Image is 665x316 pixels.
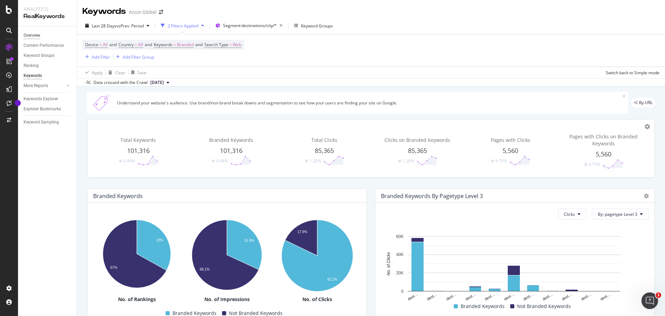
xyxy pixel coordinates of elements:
div: Keyword Sampling [24,119,59,126]
span: Clicks on Branded Keywords [384,137,450,143]
span: Clicks [564,211,575,217]
span: Country [118,42,134,48]
button: Apply [82,67,103,78]
div: Understand your website's audience. Use brand/non-brand break downs and segmentation to see how y... [117,100,622,106]
img: Equal [305,160,308,162]
div: Branded Keywords By pagetype Level 3 [381,193,483,199]
text: 82.1% [327,277,337,281]
span: Not Branded Keywords [517,302,571,310]
div: Clear [115,70,125,76]
span: 5,560 [596,150,611,158]
text: 20K [396,271,404,275]
button: Keyword Groups [291,20,336,31]
div: 0.44% [216,158,228,164]
span: Search Type [204,42,228,48]
span: By URL [639,101,653,105]
a: Keyword Groups [24,52,72,59]
button: Save [128,67,147,78]
svg: A chart. [274,216,360,296]
span: = [135,42,137,48]
svg: A chart. [183,216,270,294]
span: and [195,42,203,48]
div: No. of Clicks [274,296,361,303]
div: Content Performance [24,42,64,49]
div: More Reports [24,82,48,89]
div: 1.26% [309,158,321,164]
span: = [99,42,102,48]
span: Total Clicks [311,137,337,143]
div: Accor Global [129,9,156,16]
text: 17.9% [298,230,307,234]
div: Explorer Bookmarks [24,105,61,113]
button: Segment:destinations/city/* [213,20,285,31]
img: Equal [584,163,587,165]
div: Keywords Explorer [24,95,58,103]
a: Explorer Bookmarks [24,105,72,113]
button: Clicks [558,208,586,220]
div: No. of Impressions [183,296,271,303]
a: Keywords [24,72,72,79]
div: Keyword Groups [301,23,333,29]
svg: A chart. [381,233,646,302]
span: vs Prev. Period [116,23,144,29]
img: Equal [398,160,401,162]
span: By: pagetype Level 3 [598,211,637,217]
button: Switch back to Simple mode [603,67,659,78]
div: Branded Keywords [93,193,143,199]
div: 4.79% [588,161,600,167]
button: Add Filter Group [113,53,154,61]
span: = [174,42,176,48]
text: 60K [396,234,404,239]
span: Segment: destinations/city/* [223,23,277,28]
button: Last 28 DaysvsPrev. Period [82,20,152,31]
div: Analytics [24,6,71,12]
button: Add Filter [82,53,110,61]
div: Add Filter [92,54,110,60]
svg: A chart. [93,216,180,292]
a: Content Performance [24,42,72,49]
span: 101,316 [127,146,150,155]
span: All [138,40,143,50]
button: 2 Filters Applied [158,20,207,31]
span: Total Keywords [121,137,156,143]
img: Equal [119,160,122,162]
span: Pages with Clicks on Branded Keywords [569,133,638,147]
div: Add Filter Group [123,54,154,60]
span: All [103,40,108,50]
span: Device [85,42,98,48]
div: Tooltip anchor [15,100,21,106]
span: Last 28 Days [92,23,116,29]
text: 33% [156,239,163,242]
span: 2025 Sep. 3rd [150,79,164,86]
div: Save [137,70,147,76]
span: 101,316 [220,146,242,155]
div: RealKeywords [24,12,71,20]
a: Keywords Explorer [24,95,72,103]
span: Branded Keywords [209,137,253,143]
div: Apply [92,70,103,76]
div: 1.26% [402,158,414,164]
text: 0 [401,289,404,294]
div: 2 Filters Applied [168,23,198,29]
div: Keyword Groups [24,52,54,59]
a: Ranking [24,62,72,69]
text: 68.1% [200,267,210,271]
div: Keywords [82,6,126,17]
span: 1 [656,292,661,298]
div: legacy label [631,98,655,108]
img: Equal [212,160,215,162]
span: and [145,42,152,48]
text: 31.9% [245,239,254,243]
div: Data crossed with the Crawl [94,79,148,86]
span: = [229,42,232,48]
div: 0.44% [123,158,135,164]
div: Ranking [24,62,39,69]
span: 85,365 [408,146,427,155]
div: Overview [24,32,40,39]
span: 5,560 [503,146,518,155]
div: No. of Rankings [93,296,180,303]
div: arrow-right-arrow-left [159,10,163,15]
button: Clear [106,67,125,78]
